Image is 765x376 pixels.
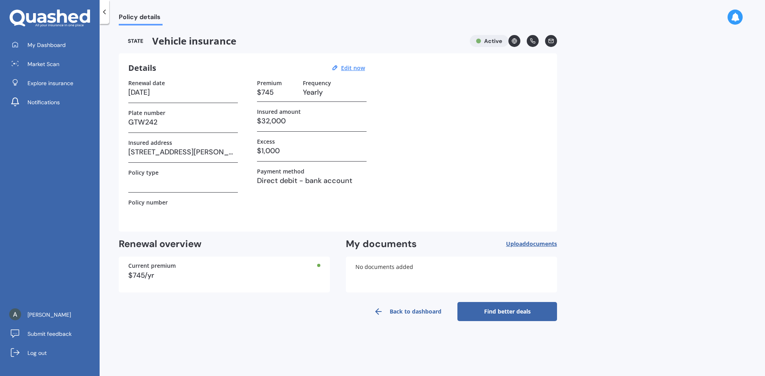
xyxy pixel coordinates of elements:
div: No documents added [346,257,557,292]
label: Premium [257,80,282,86]
a: Log out [6,345,100,361]
label: Frequency [303,80,331,86]
h3: Yearly [303,86,367,98]
h3: [DATE] [128,86,238,98]
label: Insured amount [257,108,301,115]
img: ACg8ocK7r6om3KeQr8qKkxpnM8LXsBgsleifiFjTuv1QUFSAr0Fsrg=s96-c [9,308,21,320]
span: Submit feedback [27,330,72,338]
span: Policy details [119,13,163,24]
a: Explore insurance [6,75,100,91]
h3: $32,000 [257,115,367,127]
span: My Dashboard [27,41,66,49]
span: [PERSON_NAME] [27,311,71,319]
label: Policy number [128,199,168,206]
span: Log out [27,349,47,357]
label: Policy type [128,169,159,176]
button: Uploaddocuments [506,238,557,250]
span: Market Scan [27,60,59,68]
button: Edit now [339,64,367,72]
label: Insured address [128,139,172,146]
a: Notifications [6,94,100,110]
h3: $745 [257,86,296,98]
span: Upload [506,241,557,247]
div: Current premium [128,263,320,269]
label: Plate number [128,109,165,116]
label: Payment method [257,168,304,175]
span: Explore insurance [27,79,73,87]
h3: Direct debit - bank account [257,175,367,187]
h3: [STREET_ADDRESS][PERSON_NAME][PERSON_NAME] [128,146,238,158]
span: Notifications [27,98,60,106]
a: My Dashboard [6,37,100,53]
a: Market Scan [6,56,100,72]
a: Find better deals [457,302,557,321]
a: [PERSON_NAME] [6,307,100,323]
h3: Details [128,63,156,73]
span: Vehicle insurance [119,35,463,47]
div: $745/yr [128,272,320,279]
h3: $1,000 [257,145,367,157]
a: Back to dashboard [358,302,457,321]
u: Edit now [341,64,365,72]
a: Submit feedback [6,326,100,342]
h2: My documents [346,238,417,250]
h3: GTW242 [128,116,238,128]
label: Renewal date [128,80,165,86]
img: State-text-1.webp [119,35,152,47]
label: Excess [257,138,275,145]
h2: Renewal overview [119,238,330,250]
span: documents [526,240,557,247]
